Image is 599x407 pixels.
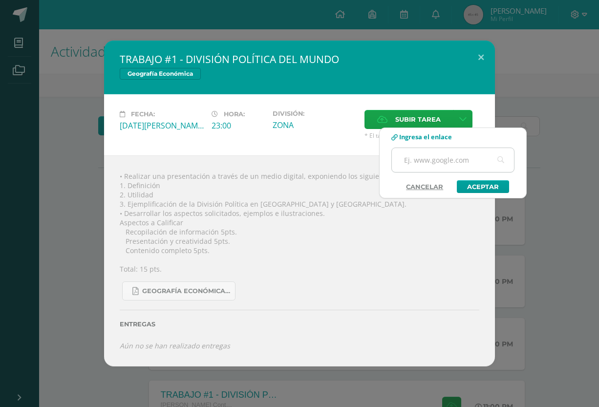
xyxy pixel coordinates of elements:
div: 23:00 [212,120,265,131]
div: • Realizar una presentación a través de un medio digital, exponiendo los siguientes aspectos: 1. ... [104,155,495,366]
span: Hora: [224,110,245,118]
span: Subir tarea [395,110,441,129]
span: Geografía Económica [120,68,201,80]
h2: TRABAJO #1 - DIVISIÓN POLÍTICA DEL MUNDO [120,52,479,66]
i: Aún no se han realizado entregas [120,341,230,350]
div: ZONA [273,120,357,130]
label: Entregas [120,321,479,328]
span: * El tamaño máximo permitido es 50 MB [364,131,479,140]
a: Aceptar [457,180,509,193]
span: GEOGRAFÍA ECONÓMICA.pdf [142,287,230,295]
span: Fecha: [131,110,155,118]
a: GEOGRAFÍA ECONÓMICA.pdf [122,281,235,300]
button: Close (Esc) [467,41,495,74]
a: Cancelar [396,180,453,193]
input: Ej. www.google.com [392,148,514,172]
div: [DATE][PERSON_NAME] [120,120,204,131]
span: Ingresa el enlace [399,132,452,141]
label: División: [273,110,357,117]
